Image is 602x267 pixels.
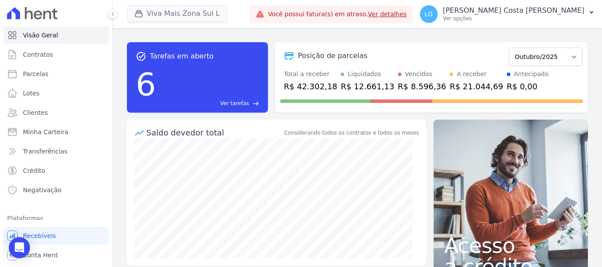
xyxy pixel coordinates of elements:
[284,69,337,79] div: Total a receber
[4,65,109,83] a: Parcelas
[398,80,446,92] div: R$ 8.596,36
[4,123,109,141] a: Minha Carteira
[23,69,48,78] span: Parcelas
[23,147,67,156] span: Transferências
[146,127,282,139] div: Saldo devedor total
[514,69,549,79] div: Antecipado
[4,46,109,63] a: Contratos
[450,80,503,92] div: R$ 21.044,69
[23,31,58,40] span: Visão Geral
[23,108,48,117] span: Clientes
[23,89,40,98] span: Lotes
[160,99,259,107] a: Ver tarefas east
[424,11,433,17] span: LG
[7,213,105,223] div: Plataformas
[368,11,407,18] a: Ver detalhes
[4,26,109,44] a: Visão Geral
[284,80,337,92] div: R$ 42.302,18
[268,10,407,19] span: Você possui fatura(s) em atraso.
[23,166,45,175] span: Crédito
[444,235,577,256] span: Acesso
[284,129,419,137] div: Considerando todos os contratos e todos os meses
[220,99,249,107] span: Ver tarefas
[150,51,214,62] span: Tarefas em aberto
[4,227,109,245] a: Recebíveis
[457,69,487,79] div: A receber
[253,100,259,107] span: east
[507,80,549,92] div: R$ 0,00
[136,62,156,107] div: 6
[23,50,53,59] span: Contratos
[298,51,368,61] div: Posição de parcelas
[341,80,394,92] div: R$ 12.661,13
[443,6,584,15] p: [PERSON_NAME] Costa [PERSON_NAME]
[4,162,109,179] a: Crédito
[127,5,227,22] button: Viva Mais Zona Sul L
[4,104,109,121] a: Clientes
[23,251,58,260] span: Conta Hent
[348,69,381,79] div: Liquidados
[413,2,602,26] button: LG [PERSON_NAME] Costa [PERSON_NAME] Ver opções
[23,128,68,136] span: Minha Carteira
[9,237,30,258] div: Open Intercom Messenger
[405,69,432,79] div: Vencidos
[4,181,109,199] a: Negativação
[136,51,146,62] span: task_alt
[23,186,62,194] span: Negativação
[4,84,109,102] a: Lotes
[23,231,56,240] span: Recebíveis
[443,15,584,22] p: Ver opções
[4,246,109,264] a: Conta Hent
[4,143,109,160] a: Transferências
